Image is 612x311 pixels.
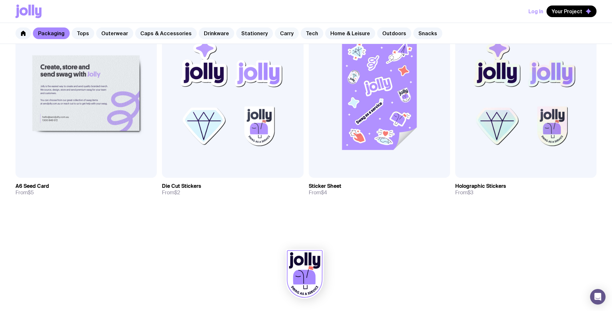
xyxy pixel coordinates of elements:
[309,183,341,189] h3: Sticker Sheet
[275,27,299,39] a: Carry
[528,5,543,17] button: Log In
[552,8,582,15] span: Your Project
[96,27,133,39] a: Outerwear
[590,289,606,305] div: Open Intercom Messenger
[174,189,180,196] span: $2
[15,183,49,189] h3: A6 Seed Card
[28,189,34,196] span: $5
[72,27,94,39] a: Tops
[236,27,273,39] a: Stationery
[321,189,327,196] span: $4
[15,178,157,201] a: A6 Seed CardFrom$5
[455,189,473,196] span: From
[199,27,234,39] a: Drinkware
[15,189,34,196] span: From
[33,27,70,39] a: Packaging
[309,189,327,196] span: From
[162,189,180,196] span: From
[162,178,303,201] a: Die Cut StickersFrom$2
[467,189,473,196] span: $3
[547,5,597,17] button: Your Project
[413,27,442,39] a: Snacks
[309,178,450,201] a: Sticker SheetFrom$4
[301,27,323,39] a: Tech
[325,27,375,39] a: Home & Leisure
[377,27,411,39] a: Outdoors
[162,183,201,189] h3: Die Cut Stickers
[135,27,197,39] a: Caps & Accessories
[455,183,506,189] h3: Holographic Stickers
[455,178,597,201] a: Holographic StickersFrom$3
